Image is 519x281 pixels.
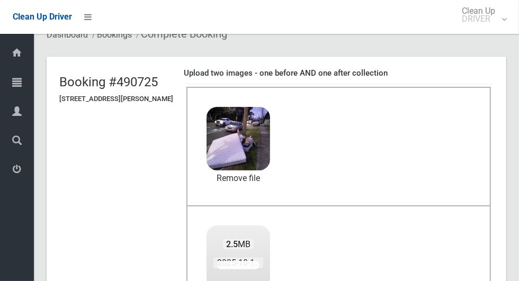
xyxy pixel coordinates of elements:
[13,9,72,25] a: Clean Up Driver
[59,95,173,103] h5: [STREET_ADDRESS][PERSON_NAME]
[462,15,495,23] small: DRIVER
[207,170,270,186] a: Remove file
[133,24,227,44] li: Complete Booking
[457,7,506,23] span: Clean Up
[97,30,132,40] a: Bookings
[13,12,72,22] span: Clean Up Driver
[213,257,401,268] span: 2025-10-1605.57.068387815638456211601.jpg
[47,30,88,40] a: Dashboard
[59,75,173,89] h2: Booking #490725
[226,239,238,249] strong: 2.5
[184,69,494,78] h4: Upload two images - one before AND one after collection
[223,239,254,249] span: MB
